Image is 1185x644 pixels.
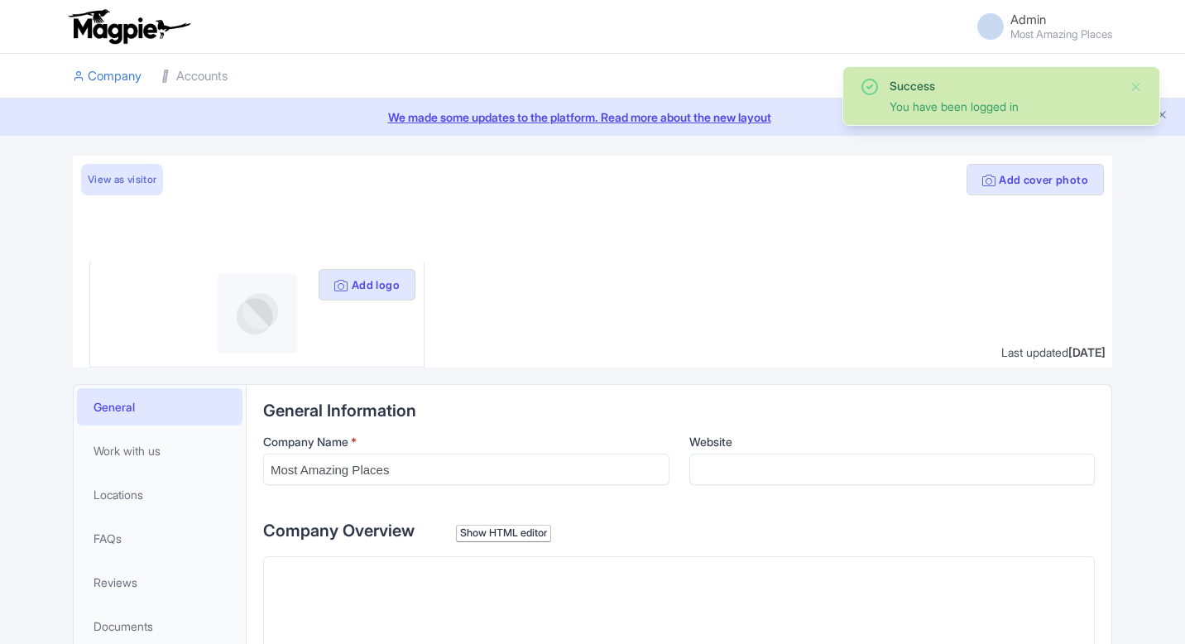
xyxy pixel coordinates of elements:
h2: General Information [263,401,1095,420]
span: Documents [94,618,153,635]
button: Close [1130,77,1143,97]
span: Reviews [94,574,137,591]
a: Work with us [77,432,242,469]
a: Company [73,54,142,99]
a: Accounts [161,54,228,99]
div: Success [890,77,1116,94]
img: profile-logo-d1a8e230fb1b8f12adc913e4f4d7365c.png [218,274,297,353]
a: Admin Most Amazing Places [967,13,1112,40]
div: Last updated [1001,344,1106,361]
span: General [94,398,135,416]
a: Reviews [77,564,242,601]
div: Show HTML editor [456,525,551,542]
span: Locations [94,486,143,503]
span: Website [689,435,732,449]
span: FAQs [94,530,122,547]
button: Add logo [319,269,415,300]
img: logo-ab69f6fb50320c5b225c76a69d11143b.png [65,8,193,45]
small: Most Amazing Places [1010,29,1112,40]
a: General [77,388,242,425]
a: Locations [77,476,242,513]
span: Work with us [94,442,161,459]
a: View as visitor [81,164,163,195]
span: [DATE] [1068,345,1106,359]
button: Close announcement [1156,107,1168,126]
a: We made some updates to the platform. Read more about the new layout [10,108,1175,126]
span: Company Overview [263,521,415,541]
a: FAQs [77,520,242,557]
button: Add cover photo [967,164,1104,195]
span: Company Name [263,435,348,449]
span: Admin [1010,12,1046,27]
div: You have been logged in [890,98,1116,115]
